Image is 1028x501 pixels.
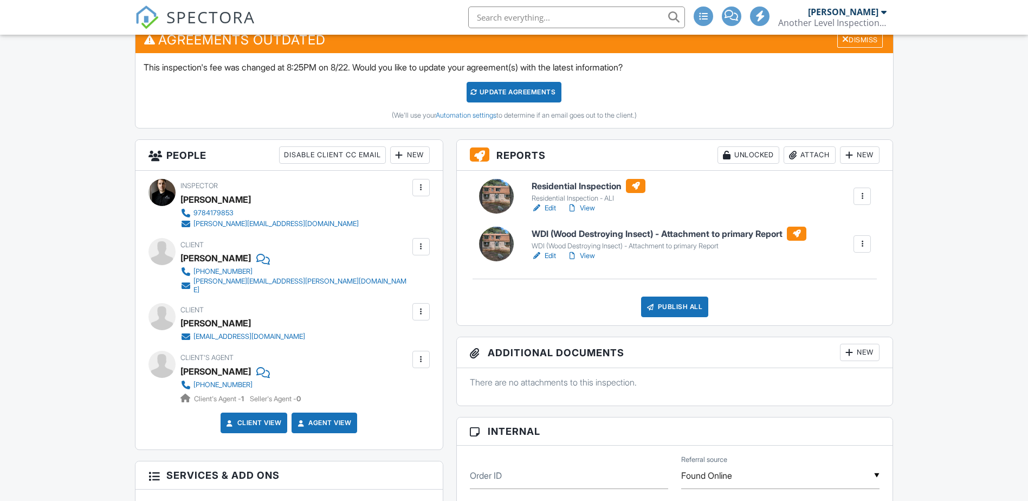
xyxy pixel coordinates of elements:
[532,227,806,251] a: WDI (Wood Destroying Insect) - Attachment to primary Report WDI (Wood Destroying Insect) - Attach...
[193,381,253,389] div: [PHONE_NUMBER]
[717,146,779,164] div: Unlocked
[193,267,253,276] div: [PHONE_NUMBER]
[390,146,430,164] div: New
[295,418,351,428] a: Agent View
[180,331,305,342] a: [EMAIL_ADDRESS][DOMAIN_NAME]
[193,277,410,294] div: [PERSON_NAME][EMAIL_ADDRESS][PERSON_NAME][DOMAIN_NAME]
[532,179,645,203] a: Residential Inspection Residential Inspection - ALI
[135,27,893,53] h3: Agreements Outdated
[144,111,885,120] div: (We'll use your to determine if an email goes out to the client.)
[180,208,359,219] a: 9784179853
[193,209,234,217] div: 9784179853
[241,395,244,403] strong: 1
[180,219,359,229] a: [PERSON_NAME][EMAIL_ADDRESS][DOMAIN_NAME]
[193,220,359,228] div: [PERSON_NAME][EMAIL_ADDRESS][DOMAIN_NAME]
[532,227,806,241] h6: WDI (Wood Destroying Insect) - Attachment to primary Report
[180,191,251,208] div: [PERSON_NAME]
[532,194,645,203] div: Residential Inspection - ALI
[135,15,255,37] a: SPECTORA
[457,140,893,171] h3: Reports
[135,53,893,128] div: This inspection's fee was changed at 8:25PM on 8/22. Would you like to update your agreement(s) w...
[180,315,251,331] div: [PERSON_NAME]
[224,418,282,428] a: Client View
[180,250,251,266] div: [PERSON_NAME]
[279,146,386,164] div: Disable Client CC Email
[784,146,836,164] div: Attach
[778,17,887,28] div: Another Level Inspections LLC
[250,395,301,403] span: Seller's Agent -
[840,344,880,361] div: New
[532,251,556,261] a: Edit
[457,337,893,368] h3: Additional Documents
[468,7,685,28] input: Search everything...
[180,306,204,314] span: Client
[641,297,709,317] div: Publish All
[180,277,410,294] a: [PERSON_NAME][EMAIL_ADDRESS][PERSON_NAME][DOMAIN_NAME]
[180,363,251,380] a: [PERSON_NAME]
[567,251,595,261] a: View
[166,5,255,28] span: SPECTORA
[135,140,443,171] h3: People
[457,418,893,446] h3: Internal
[180,354,234,362] span: Client's Agent
[180,241,204,249] span: Client
[681,455,727,465] label: Referral source
[470,376,880,388] p: There are no attachments to this inspection.
[470,470,502,481] label: Order ID
[135,5,159,29] img: The Best Home Inspection Software - Spectora
[180,380,292,390] a: [PHONE_NUMBER]
[808,7,878,17] div: [PERSON_NAME]
[180,266,410,277] a: [PHONE_NUMBER]
[135,461,443,490] h3: Services & Add ons
[567,203,595,214] a: View
[532,203,556,214] a: Edit
[837,31,883,48] div: Dismiss
[532,242,806,251] div: WDI (Wood Destroying Insect) - Attachment to primary Report
[467,82,561,102] div: Update Agreements
[180,182,218,190] span: Inspector
[194,395,245,403] span: Client's Agent -
[532,179,645,193] h6: Residential Inspection
[193,332,305,341] div: [EMAIL_ADDRESS][DOMAIN_NAME]
[840,146,880,164] div: New
[436,111,496,119] a: Automation settings
[296,395,301,403] strong: 0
